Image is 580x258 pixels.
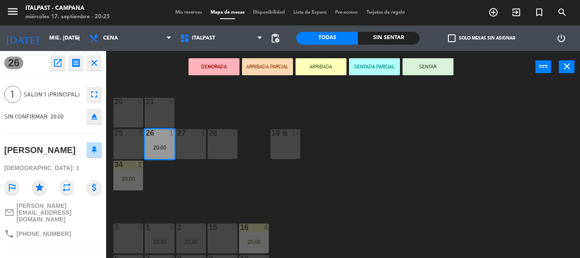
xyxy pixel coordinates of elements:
i: repeat [59,180,74,195]
span: SIN CONFIRMAR [4,113,48,120]
i: menu [6,5,19,18]
span: Mapa de mesas [206,10,249,15]
button: ARRIBADA PARCIAL [242,58,293,75]
i: lock [282,129,289,136]
span: Cena [103,35,118,41]
div: 2 [232,129,237,137]
i: star [32,180,47,195]
i: exit_to_app [511,7,521,17]
div: 4 [201,129,206,137]
div: 20:00 [113,176,143,182]
span: 20:00 [51,113,64,120]
i: mail_outline [4,207,14,218]
span: Tarjetas de regalo [362,10,409,15]
a: mail_outline[PERSON_NAME][EMAIL_ADDRESS][DOMAIN_NAME] [4,202,102,223]
button: eject [87,109,102,124]
i: close [562,61,572,71]
div: 6 [201,224,206,231]
button: ARRIBADA [296,58,346,75]
div: [PERSON_NAME] [4,143,76,157]
button: close [87,55,102,71]
i: eject [89,111,99,122]
span: [PERSON_NAME][EMAIL_ADDRESS][DOMAIN_NAME] [17,202,102,223]
button: DEMORADA [189,58,239,75]
span: Salon 1 (Principal) [24,90,82,99]
i: add_circle_outline [488,7,498,17]
span: check_box_outline_blank [448,34,456,42]
button: receipt [68,55,84,71]
span: pending_actions [270,33,280,43]
div: 20:00 [145,145,175,150]
button: close [559,60,574,73]
div: 20:00 [239,239,269,245]
div: 4 [138,129,143,137]
i: receipt [71,58,81,68]
div: 4 [264,224,269,231]
span: Lista de Espera [289,10,331,15]
div: 6 [169,224,175,231]
div: 21:00 [176,239,206,245]
i: arrow_drop_down [73,33,83,43]
div: Todas [296,32,358,45]
div: 1 [169,129,175,137]
span: Mis reservas [171,10,206,15]
div: 4 [138,224,143,231]
div: 20:30 [145,239,175,245]
div: 14 [292,129,300,137]
div: miércoles 17. septiembre - 20:25 [25,13,110,21]
i: power_input [538,61,549,71]
div: 28 [208,129,209,137]
i: search [557,7,567,17]
button: SENTADA PARCIAL [349,58,400,75]
button: fullscreen [87,87,102,102]
div: 20 [114,98,115,105]
div: 3 [114,224,115,231]
span: [PHONE_NUMBER] [17,230,71,237]
span: Pre-acceso [331,10,362,15]
i: attach_money [87,180,102,195]
div: Sin sentar [358,32,420,45]
div: 6 [138,98,143,105]
span: 1 [4,86,21,103]
span: Italpast [192,35,215,41]
div: Italpast - Campana [25,4,110,13]
button: power_input [535,60,551,73]
div: 1 [138,161,143,168]
div: 15 [208,224,209,231]
button: menu [6,5,19,21]
div: 34 [114,161,115,168]
i: phone [4,229,14,239]
i: open_in_new [53,58,63,68]
button: open_in_new [50,55,65,71]
i: close [89,58,99,68]
i: power_settings_new [556,33,566,43]
div: 2 [232,224,237,231]
div: 25 [114,129,115,137]
div: [DEMOGRAPHIC_DATA]: 1 [4,161,102,176]
span: 26 [4,57,23,69]
i: fullscreen [89,89,99,99]
button: SENTAR [403,58,453,75]
i: outlined_flag [4,180,20,195]
i: turned_in_not [534,7,544,17]
span: Disponibilidad [249,10,289,15]
div: 18 [271,129,272,137]
div: 6 [169,98,175,105]
label: Solo mesas sin asignar [448,34,515,42]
